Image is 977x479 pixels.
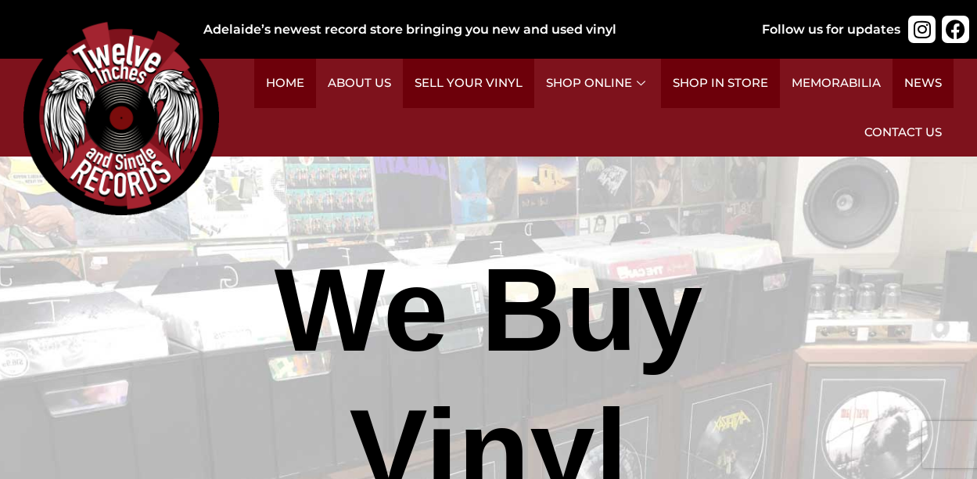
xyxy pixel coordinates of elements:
a: Contact Us [853,108,954,157]
a: News [893,59,954,108]
a: About Us [316,59,403,108]
a: Shop in Store [661,59,780,108]
a: Home [254,59,316,108]
a: Shop Online [534,59,661,108]
div: Follow us for updates [762,20,900,39]
a: Sell Your Vinyl [403,59,534,108]
div: Adelaide’s newest record store bringing you new and used vinyl [203,20,745,39]
a: Memorabilia [780,59,893,108]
